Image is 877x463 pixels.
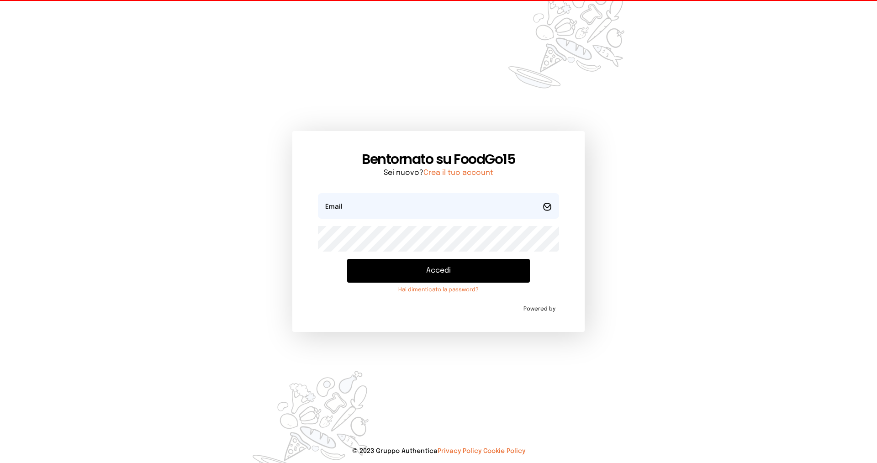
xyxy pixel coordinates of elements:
h1: Bentornato su FoodGo15 [318,151,559,168]
a: Privacy Policy [438,448,481,454]
button: Accedi [347,259,530,283]
a: Crea il tuo account [423,169,493,177]
span: Powered by [523,305,555,313]
a: Hai dimenticato la password? [347,286,530,294]
a: Cookie Policy [483,448,525,454]
p: © 2023 Gruppo Authentica [15,447,862,456]
p: Sei nuovo? [318,168,559,179]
